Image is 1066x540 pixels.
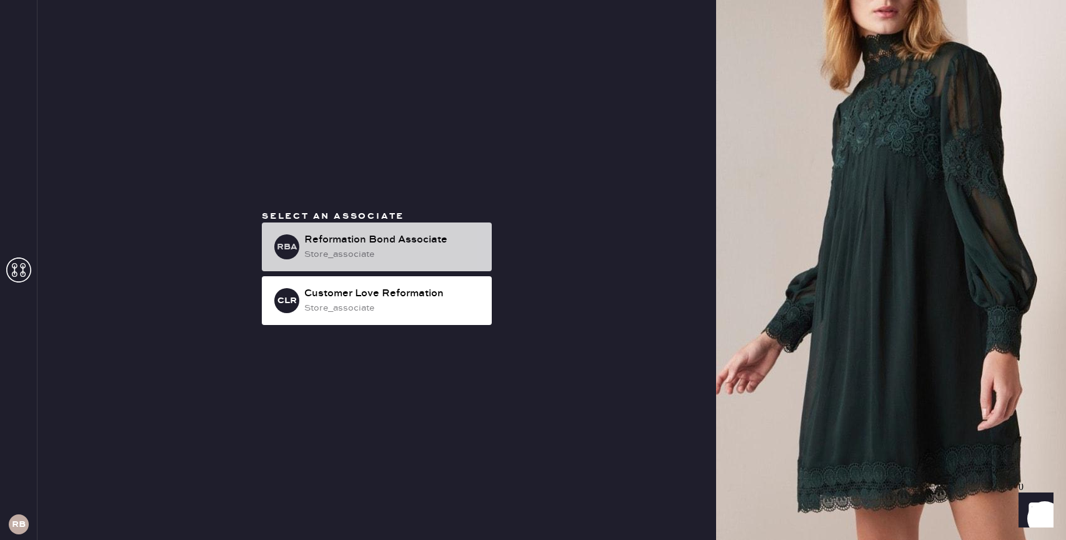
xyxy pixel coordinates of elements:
[1007,484,1060,537] iframe: Front Chat
[277,242,297,251] h3: RBA
[304,286,482,301] div: Customer Love Reformation
[262,211,404,222] span: Select an associate
[12,520,26,529] h3: RB
[277,296,297,305] h3: CLR
[304,232,482,247] div: Reformation Bond Associate
[304,247,482,261] div: store_associate
[304,301,482,315] div: store_associate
